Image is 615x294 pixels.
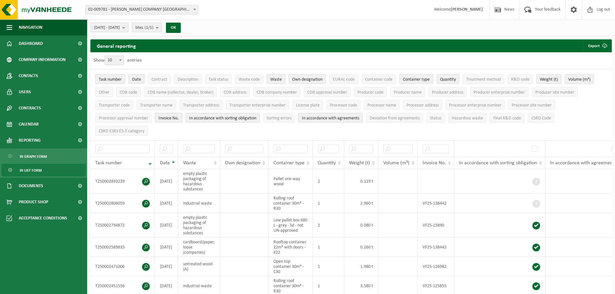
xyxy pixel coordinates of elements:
[357,90,384,95] span: Producer code
[174,74,202,84] button: DescriptionDescription: Activate to sort
[253,87,301,97] button: CDB company numberCDB company number: Activate to sort
[313,238,344,257] td: 1
[273,160,304,166] span: Container type
[269,257,313,276] td: Open top container 30m³ - C30
[452,116,483,121] span: Hazardous waste
[292,100,323,110] button: License plateLicense plate: Activate to sort
[145,25,153,30] count: (1/1)
[220,87,250,97] button: CDB addressCDB address: Activate to sort
[399,74,433,84] button: Container typeContainer type: Activate to sort
[183,103,219,108] span: Transporter address
[344,169,378,194] td: 0.119 t
[235,74,263,84] button: Waste codeWaste code: Activate to sort
[302,116,359,121] span: In accordance with agreements
[463,74,504,84] button: Treatment methodTreatment method: Activate to sort
[418,238,454,257] td: VF25-138442
[135,23,153,33] span: Sites
[269,238,313,257] td: Rooftop container 22m³ with doors - K22
[304,87,351,97] button: CDB approval numberCDB approval number: Activate to sort
[183,160,196,166] span: Waste
[313,169,344,194] td: 2
[85,5,198,15] span: 02-009781 - LOUIS DREYFUS COMPANY BELGIUM NV - GENT
[313,257,344,276] td: 1
[95,126,148,136] button: CSRD ESRS E5-5 categoryCSRD ESRS E5-5 category: Activate to sort
[19,100,41,116] span: Contracts
[436,74,459,84] button: QuantityQuantity: Activate to sort
[292,77,323,82] span: Own designation
[289,74,326,84] button: Own designationOwn designation: Activate to sort
[90,238,155,257] td: T250002589835
[531,116,551,121] span: CSRD Code
[19,19,42,35] span: Navigation
[459,160,537,166] span: In accordance with sorting obligation
[90,39,142,52] h2: General reporting
[105,56,124,65] span: 10
[128,74,145,84] button: DateDate: Activate to sort
[466,77,501,82] span: Treatment method
[90,23,128,32] button: [DATE] - [DATE]
[364,100,400,110] button: Processor nameProcessor name: Activate to sort
[239,77,260,82] span: Waste code
[390,87,425,97] button: Producer nameProducer name: Activate to sort
[333,77,355,82] span: EURAL code
[137,100,176,110] button: Transporter nameTransporter name: Activate to sort
[269,194,313,213] td: Rolling roof container 30m³ - R30
[155,169,178,194] td: [DATE]
[269,169,313,194] td: Pallet one way wood
[568,77,590,82] span: Volume (m³)
[470,87,528,97] button: Producer enterprise numberProducer enterprise number: Activate to sort
[90,213,155,238] td: T250002794872
[365,77,393,82] span: Container code
[178,77,198,82] span: Description
[95,74,125,84] button: Task numberTask number : Activate to remove sorting
[99,77,122,82] span: Task number
[99,116,148,121] span: Processor approval number
[19,178,43,194] span: Documents
[99,90,109,95] span: Other
[225,160,260,166] span: Own designation
[451,7,483,12] strong: [PERSON_NAME]
[418,213,454,238] td: VF25-15890
[151,77,167,82] span: Contract
[95,113,152,123] button: Processor approval numberProcessor approval number: Activate to sort
[178,194,220,213] td: industrial waste
[148,74,171,84] button: ContractContract: Activate to sort
[178,169,220,194] td: empty plastic packaging of hazardous substances
[267,74,285,84] button: WasteWaste: Activate to sort
[446,100,505,110] button: Processor enterprise numberProcessor enterprise number: Activate to sort
[507,74,533,84] button: R&D codeR&amp;D code: Activate to sort
[19,84,31,100] span: Users
[583,39,611,52] button: Export
[20,150,47,163] span: In graph form
[536,74,561,84] button: Weight (t)Weight (t): Activate to sort
[2,150,86,162] a: In graph form
[474,90,525,95] span: Producer enterprise number
[257,90,297,95] span: CDB company number
[205,74,232,84] button: Task statusTask status: Activate to sort
[330,103,357,108] span: Processor code
[449,103,501,108] span: Processor enterprise number
[209,77,228,82] span: Task status
[508,100,555,110] button: Processor site numberProcessor site number: Activate to sort
[19,52,66,68] span: Company information
[19,194,48,210] span: Product Shop
[432,90,463,95] span: Producer address
[94,23,120,33] span: [DATE] - [DATE]
[423,160,446,166] span: Invoice No.
[403,77,430,82] span: Container type
[512,103,552,108] span: Processor site number
[329,74,358,84] button: EURAL codeEURAL code: Activate to sort
[155,194,178,213] td: [DATE]
[99,103,130,108] span: Transporter code
[313,194,344,213] td: 1
[99,129,144,134] span: CSRD ESRS E5-5 category
[186,113,260,123] button: In accordance with sorting obligation : Activate to sort
[430,116,441,121] span: Status
[19,132,41,148] span: Reporting
[370,116,420,121] span: Deviation from agreements
[418,194,454,213] td: VF25-138442
[367,103,396,108] span: Processor name
[490,113,525,123] button: Final R&D codeFinal R&amp;D code: Activate to sort
[94,58,142,63] label: Show entries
